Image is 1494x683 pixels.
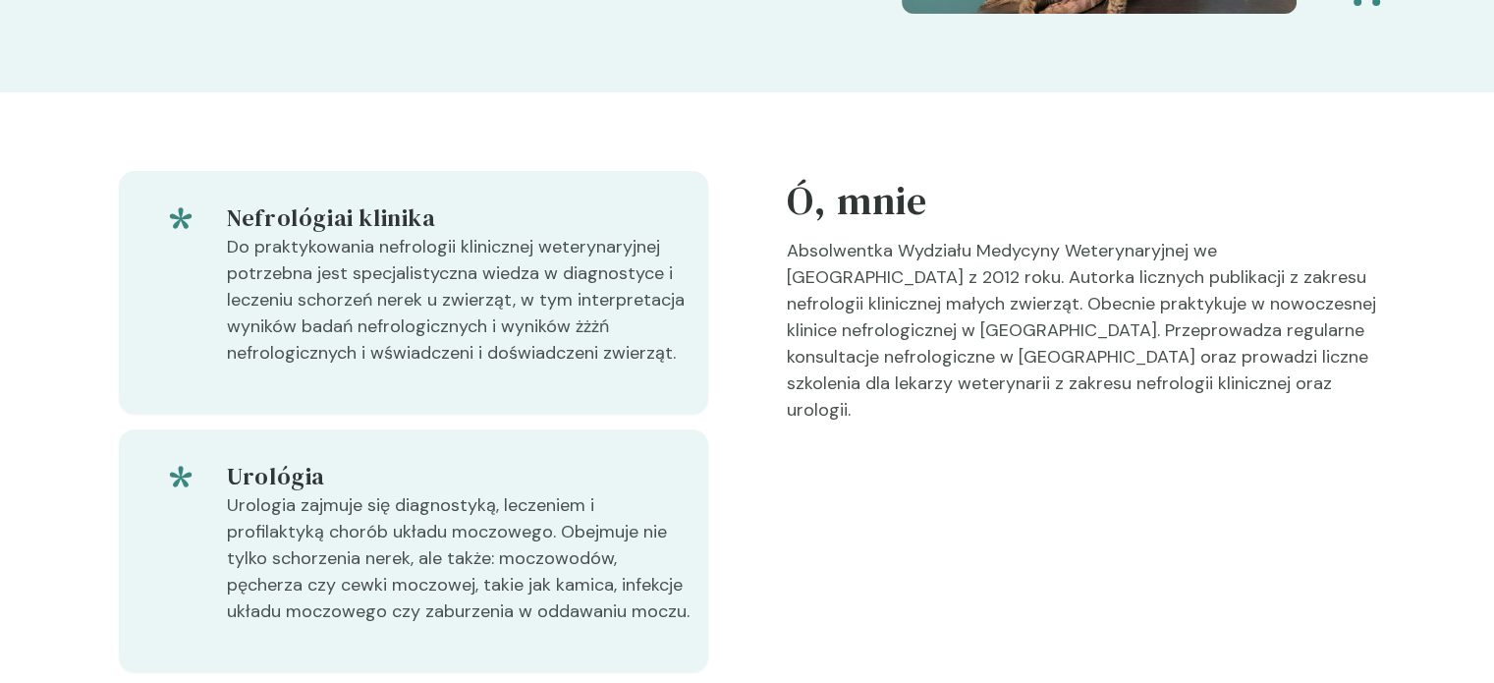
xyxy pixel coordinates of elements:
[227,493,690,623] font: Urologia zajmuje się diagnostyką, leczeniem i profilaktyką chorób układu moczowego. Obejmuje nie ...
[787,239,1376,422] font: Absolwentka Wydziału Medycyny Weterynaryjnej we [GEOGRAPHIC_DATA] z 2012 roku. Autorka licznych p...
[227,235,685,365] font: Do praktykowania nefrologii klinicznej weterynaryjnej potrzebna jest specjalistyczna wiedza w dia...
[787,174,927,227] font: Ó, mnie
[227,201,435,234] font: Nefrológiai klinika
[227,460,325,492] font: Urológia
